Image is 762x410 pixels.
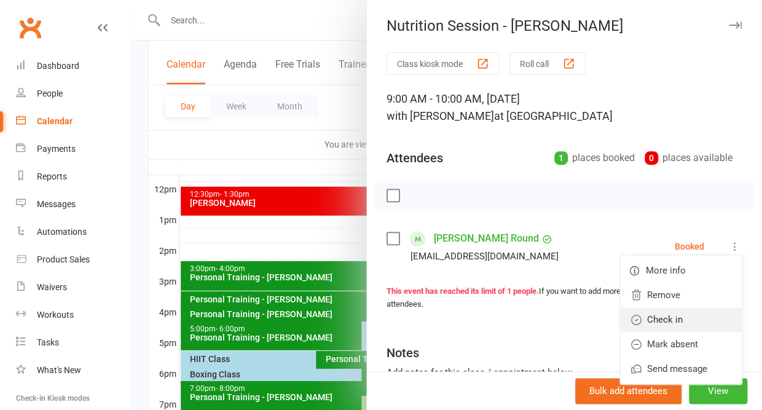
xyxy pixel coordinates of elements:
[387,149,443,167] div: Attendees
[410,248,559,264] div: [EMAIL_ADDRESS][DOMAIN_NAME]
[37,116,73,126] div: Calendar
[37,282,67,292] div: Waivers
[434,229,539,248] a: [PERSON_NAME] Round
[37,227,87,237] div: Automations
[37,89,63,98] div: People
[37,61,79,71] div: Dashboard
[16,301,130,329] a: Workouts
[367,17,762,34] div: Nutrition Session - [PERSON_NAME]
[509,52,586,75] button: Roll call
[16,357,130,384] a: What's New
[675,242,704,251] div: Booked
[16,163,130,191] a: Reports
[16,191,130,218] a: Messages
[37,337,59,347] div: Tasks
[387,285,742,311] div: If you want to add more people, please remove 1 or more attendees.
[16,329,130,357] a: Tasks
[689,378,747,404] button: View
[387,90,742,125] div: 9:00 AM - 10:00 AM, [DATE]
[16,52,130,80] a: Dashboard
[37,199,76,209] div: Messages
[16,218,130,246] a: Automations
[554,151,568,165] div: 1
[554,149,635,167] div: places booked
[37,171,67,181] div: Reports
[645,149,733,167] div: places available
[620,357,742,381] a: Send message
[620,307,742,332] a: Check in
[387,52,500,75] button: Class kiosk mode
[620,258,742,283] a: More info
[16,135,130,163] a: Payments
[37,254,90,264] div: Product Sales
[16,246,130,274] a: Product Sales
[646,263,686,278] span: More info
[387,109,494,122] span: with [PERSON_NAME]
[575,378,681,404] button: Bulk add attendees
[620,332,742,357] a: Mark absent
[620,283,742,307] a: Remove
[387,365,742,380] div: Add notes for this class / appointment below
[645,151,658,165] div: 0
[37,365,81,375] div: What's New
[37,144,76,154] div: Payments
[387,344,419,361] div: Notes
[37,310,74,320] div: Workouts
[16,274,130,301] a: Waivers
[15,12,45,43] a: Clubworx
[494,109,613,122] span: at [GEOGRAPHIC_DATA]
[387,286,539,296] strong: This event has reached its limit of 1 people.
[16,80,130,108] a: People
[16,108,130,135] a: Calendar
